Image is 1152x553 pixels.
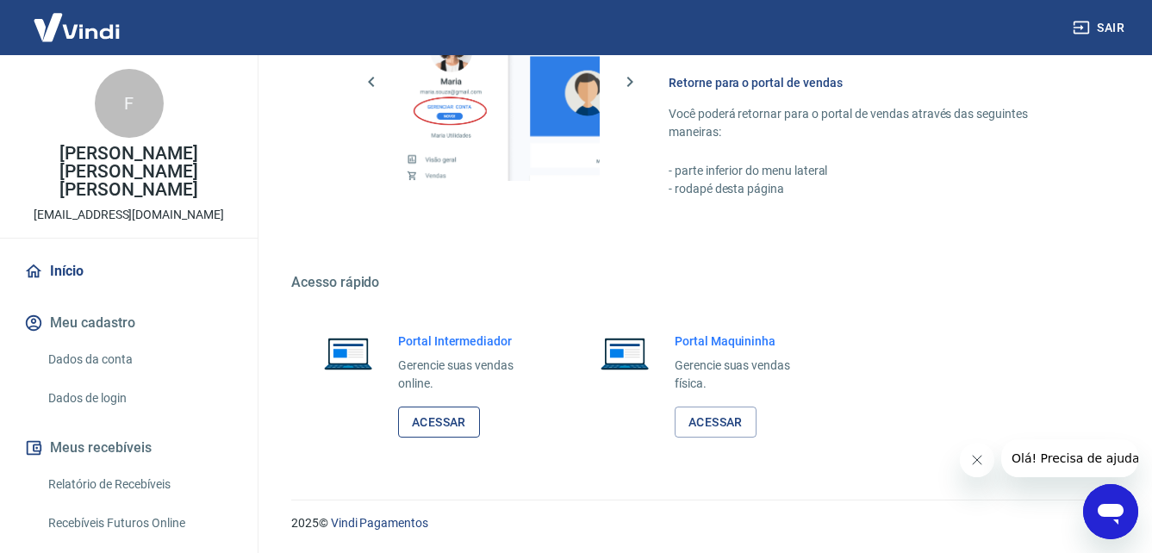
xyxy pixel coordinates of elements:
[21,1,133,53] img: Vindi
[1083,484,1138,539] iframe: Botão para abrir a janela de mensagens
[41,506,237,541] a: Recebíveis Futuros Online
[331,516,428,530] a: Vindi Pagamentos
[1001,439,1138,477] iframe: Mensagem da empresa
[34,206,224,224] p: [EMAIL_ADDRESS][DOMAIN_NAME]
[669,105,1069,141] p: Você poderá retornar para o portal de vendas através das seguintes maneiras:
[398,407,480,438] a: Acessar
[291,274,1111,291] h5: Acesso rápido
[14,145,244,199] p: [PERSON_NAME] [PERSON_NAME] [PERSON_NAME]
[675,332,813,350] h6: Portal Maquininha
[21,429,237,467] button: Meus recebíveis
[669,74,1069,91] h6: Retorne para o portal de vendas
[21,252,237,290] a: Início
[291,514,1111,532] p: 2025 ©
[41,467,237,502] a: Relatório de Recebíveis
[41,342,237,377] a: Dados da conta
[669,180,1069,198] p: - rodapé desta página
[398,332,537,350] h6: Portal Intermediador
[960,443,994,477] iframe: Fechar mensagem
[10,12,145,26] span: Olá! Precisa de ajuda?
[675,407,757,438] a: Acessar
[675,357,813,393] p: Gerencie suas vendas física.
[95,69,164,138] div: F
[398,357,537,393] p: Gerencie suas vendas online.
[588,332,661,374] img: Imagem de um notebook aberto
[21,304,237,342] button: Meu cadastro
[1069,12,1131,44] button: Sair
[312,332,384,374] img: Imagem de um notebook aberto
[41,381,237,416] a: Dados de login
[669,162,1069,180] p: - parte inferior do menu lateral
